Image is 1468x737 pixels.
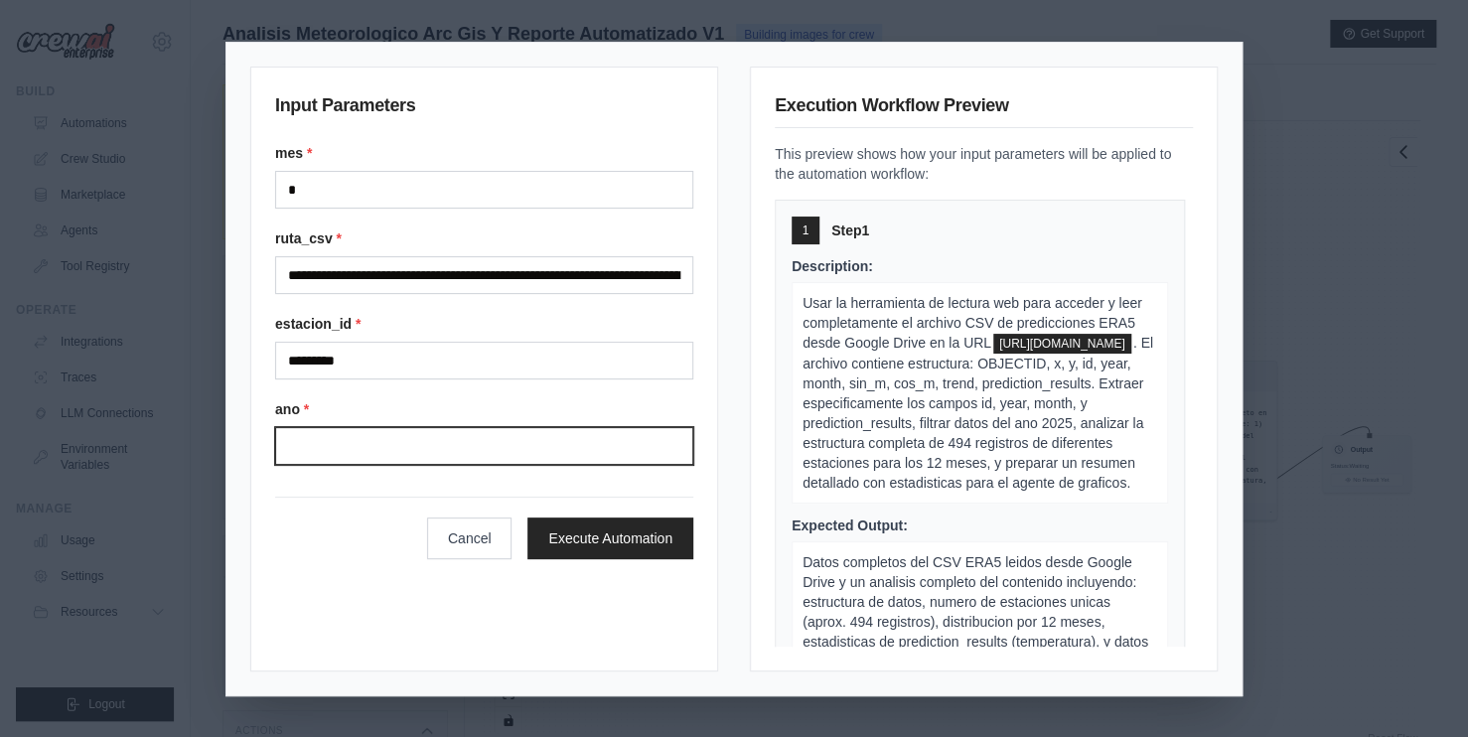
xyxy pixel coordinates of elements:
button: Execute Automation [527,517,693,559]
button: Cancel [427,517,513,559]
span: ruta_csv [993,334,1131,354]
span: 1 [803,222,809,238]
span: Datos completos del CSV ERA5 leidos desde Google Drive y un analisis completo del contenido inclu... [803,554,1148,669]
label: ruta_csv [275,228,693,248]
span: Step 1 [831,221,869,240]
label: ano [275,399,693,419]
label: estacion_id [275,314,693,334]
iframe: Chat Widget [1369,642,1468,737]
label: mes [275,143,693,163]
h3: Input Parameters [275,91,693,127]
span: . El archivo contiene estructura: OBJECTID, x, y, id, year, month, sin_m, cos_m, trend, predictio... [803,335,1153,491]
div: Widget de chat [1369,642,1468,737]
span: Expected Output: [792,517,908,533]
span: Description: [792,258,873,274]
h3: Execution Workflow Preview [775,91,1193,128]
p: This preview shows how your input parameters will be applied to the automation workflow: [775,144,1193,184]
span: Usar la herramienta de lectura web para acceder y leer completamente el archivo CSV de prediccion... [803,295,1142,351]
